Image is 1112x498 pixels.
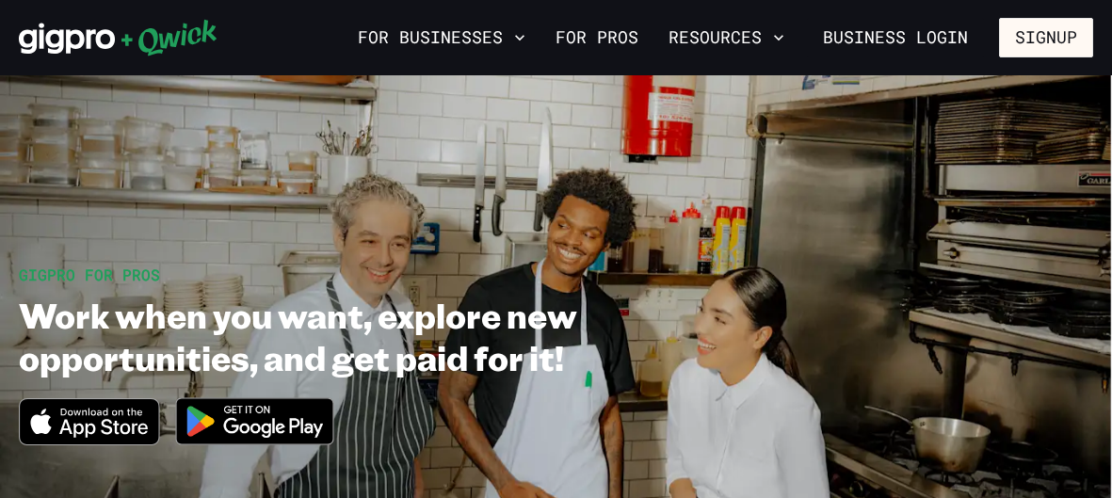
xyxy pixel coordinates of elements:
a: Business Login [807,18,984,57]
button: Signup [999,18,1093,57]
button: Resources [661,22,792,54]
span: GIGPRO FOR PROS [19,265,160,284]
a: Download on the App Store [19,429,160,449]
h1: Work when you want, explore new opportunities, and get paid for it! [19,294,664,378]
a: For Pros [548,22,646,54]
button: For Businesses [350,22,533,54]
img: Get it on Google Play [164,386,346,457]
